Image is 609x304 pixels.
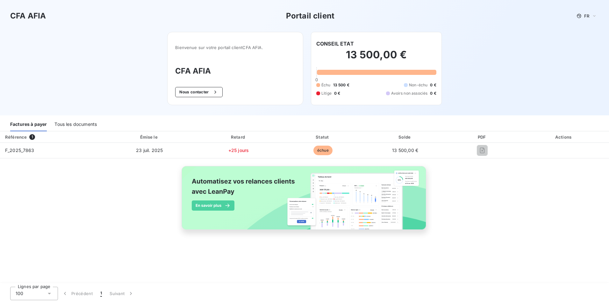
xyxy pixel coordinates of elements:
span: Avoirs non associés [391,90,427,96]
div: Référence [5,134,27,140]
span: F_2025_7863 [5,148,34,153]
span: échue [313,146,333,155]
div: Solde [366,134,445,140]
span: 13 500 € [333,82,349,88]
span: 23 juil. 2025 [136,148,163,153]
button: Suivant [106,287,138,300]
span: 1 [29,134,35,140]
span: 100 [16,290,23,297]
h3: CFA AFIA [10,10,46,22]
h2: 13 500,00 € [316,48,436,68]
img: banner [176,162,433,241]
button: 1 [97,287,106,300]
div: Actions [520,134,608,140]
span: 0 € [334,90,340,96]
div: Tous les documents [54,118,97,131]
div: Retard [197,134,280,140]
div: Factures à payer [10,118,47,131]
div: Émise le [104,134,195,140]
span: FR [584,13,589,18]
div: Statut [283,134,363,140]
h6: CONSEIL ETAT [316,40,354,47]
span: +25 jours [228,148,249,153]
div: PDF [447,134,518,140]
span: 1 [100,290,102,297]
button: Précédent [58,287,97,300]
button: Nous contacter [175,87,222,97]
span: 0 [315,77,318,82]
span: 0 € [430,82,436,88]
span: 13 500,00 € [392,148,418,153]
span: Litige [321,90,332,96]
h3: CFA AFIA [175,65,295,77]
span: 0 € [430,90,436,96]
span: Échu [321,82,331,88]
span: Bienvenue sur votre portail client CFA AFIA . [175,45,295,50]
h3: Portail client [286,10,334,22]
span: Non-échu [409,82,427,88]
